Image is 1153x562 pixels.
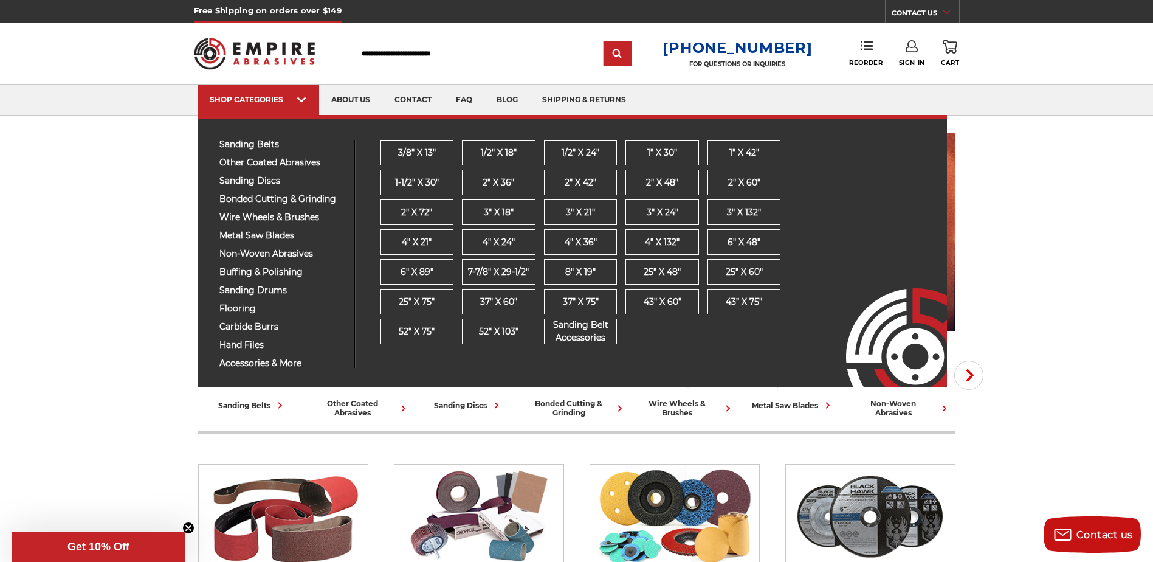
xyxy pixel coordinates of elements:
span: 1/2" x 24" [562,147,599,159]
span: 2" x 48" [646,176,678,189]
span: sanding discs [219,176,345,186]
span: non-woven abrasives [219,249,345,258]
a: contact [382,85,444,116]
span: 52" x 103" [479,325,518,338]
span: Sign In [899,59,925,67]
span: buffing & polishing [219,268,345,277]
p: FOR QUESTIONS OR INQUIRIES [663,60,812,68]
span: 2" x 60" [728,176,760,189]
span: 3" x 132" [727,206,761,219]
span: 2" x 72" [401,206,432,219]
span: Reorder [849,59,883,67]
span: 1/2" x 18" [481,147,517,159]
span: 6" x 89" [401,266,433,279]
span: 25" x 48" [644,266,681,279]
span: 1" x 30" [647,147,677,159]
a: shipping & returns [530,85,638,116]
a: CONTACT US [892,6,959,23]
div: SHOP CATEGORIES [210,95,307,104]
span: Cart [941,59,959,67]
div: Get 10% OffClose teaser [12,532,185,562]
span: Get 10% Off [67,541,129,553]
span: flooring [219,304,345,313]
img: Empire Abrasives [194,30,315,77]
span: 3" x 21" [566,206,595,219]
a: faq [444,85,484,116]
span: other coated abrasives [219,158,345,167]
span: 43" x 60" [644,296,681,308]
a: blog [484,85,530,116]
div: metal saw blades [752,399,834,412]
div: non-woven abrasives [852,399,951,417]
span: 4" x 21" [402,236,432,249]
span: 52" x 75" [399,325,435,338]
a: about us [319,85,382,116]
span: 6" x 48" [728,236,760,249]
a: Reorder [849,40,883,66]
a: Cart [941,40,959,67]
span: 4" x 36" [565,236,597,249]
img: Empire Abrasives Logo Image [824,252,947,387]
span: 3" x 18" [484,206,514,219]
span: 1" x 42" [729,147,759,159]
span: Sanding Belt Accessories [545,319,617,344]
span: sanding drums [219,286,345,295]
div: other coated abrasives [311,399,410,417]
span: 2" x 42" [565,176,596,189]
span: metal saw blades [219,231,345,240]
input: Submit [605,42,630,66]
span: wire wheels & brushes [219,213,345,222]
span: bonded cutting & grinding [219,195,345,204]
span: 25" x 75" [399,296,435,308]
span: 25" x 60" [726,266,763,279]
span: 1-1/2" x 30" [395,176,439,189]
a: [PHONE_NUMBER] [663,39,812,57]
div: sanding discs [434,399,503,412]
div: bonded cutting & grinding [528,399,626,417]
span: 4" x 24" [483,236,515,249]
span: Contact us [1076,529,1133,541]
button: Contact us [1044,516,1141,553]
span: accessories & more [219,359,345,368]
span: carbide burrs [219,322,345,331]
span: 7-7/8" x 29-1/2" [468,266,529,279]
span: 3" x 24" [647,206,678,219]
span: hand files [219,341,345,350]
button: Close teaser [182,522,194,534]
span: 37" x 75" [563,296,599,308]
button: Next [954,361,983,390]
span: 4" x 132" [645,236,680,249]
div: wire wheels & brushes [636,399,734,417]
span: 2" x 36" [483,176,514,189]
span: 8" x 19" [565,266,596,279]
span: 3/8" x 13" [398,147,436,159]
span: 37" x 60" [480,296,517,308]
span: sanding belts [219,140,345,149]
span: 43” x 75" [726,296,762,308]
div: sanding belts [218,399,286,412]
